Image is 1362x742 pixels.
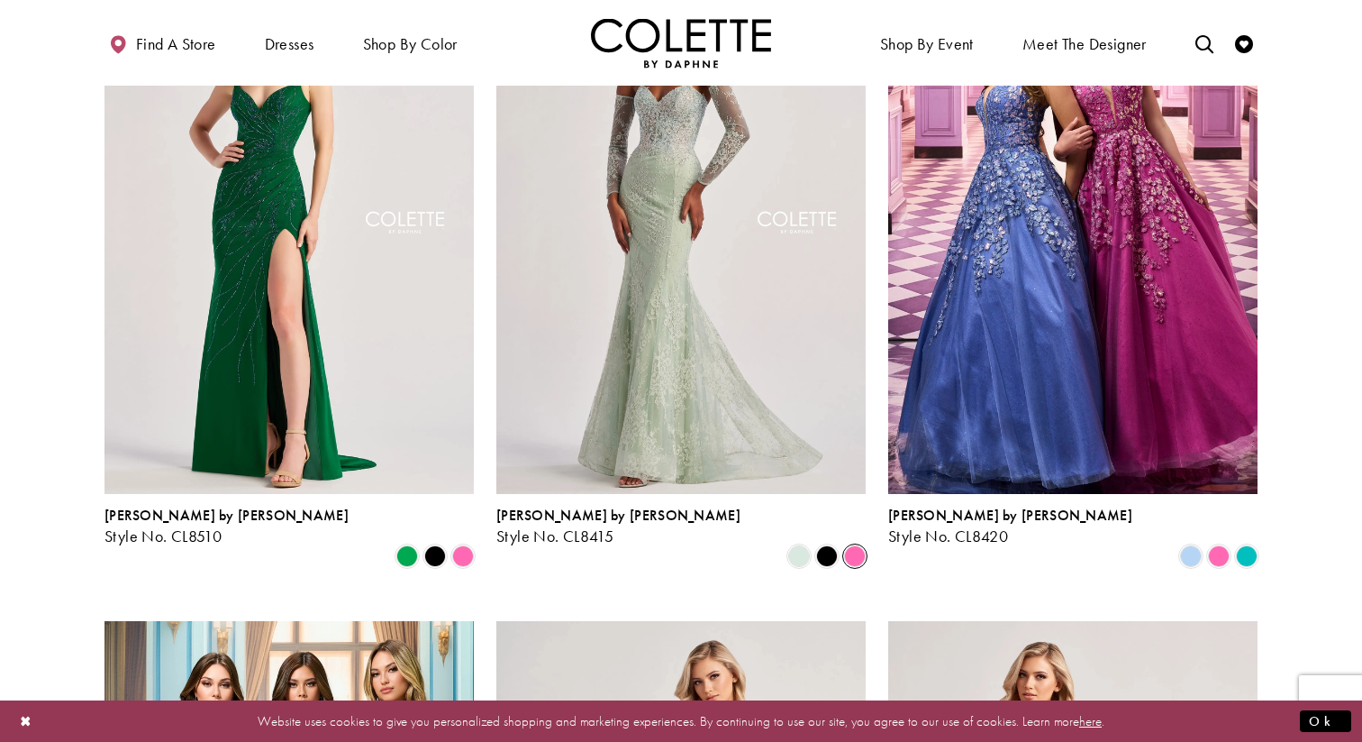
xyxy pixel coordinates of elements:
div: Colette by Daphne Style No. CL8420 [888,508,1132,545]
span: Style No. CL8415 [496,526,613,546]
span: Style No. CL8510 [104,526,222,546]
span: [PERSON_NAME] by [PERSON_NAME] [496,506,740,525]
p: Website uses cookies to give you personalized shopping and marketing experiences. By continuing t... [130,709,1232,733]
a: Check Wishlist [1230,18,1258,68]
span: Dresses [260,18,319,68]
span: Shop by color [359,18,462,68]
span: Dresses [265,35,314,53]
i: Periwinkle [1180,545,1202,567]
span: Find a store [136,35,216,53]
i: Pink [1208,545,1230,567]
span: Shop By Event [880,35,974,53]
a: Visit Home Page [591,18,771,68]
a: Find a store [104,18,220,68]
img: Colette by Daphne [591,18,771,68]
i: Black [424,545,446,567]
i: Emerald [396,545,418,567]
i: Light Sage [788,545,810,567]
button: Submit Dialog [1300,710,1351,732]
i: Black [816,545,838,567]
i: Pink [452,545,474,567]
span: [PERSON_NAME] by [PERSON_NAME] [888,506,1132,525]
div: Colette by Daphne Style No. CL8510 [104,508,349,545]
button: Close Dialog [11,705,41,737]
div: Colette by Daphne Style No. CL8415 [496,508,740,545]
span: Style No. CL8420 [888,526,1008,546]
i: Pink [844,545,866,567]
span: Shop by color [363,35,458,53]
a: Meet the designer [1018,18,1151,68]
span: Shop By Event [876,18,978,68]
i: Jade [1236,545,1258,567]
a: Toggle search [1191,18,1218,68]
a: here [1079,711,1102,729]
span: [PERSON_NAME] by [PERSON_NAME] [104,506,349,525]
span: Meet the designer [1022,35,1147,53]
